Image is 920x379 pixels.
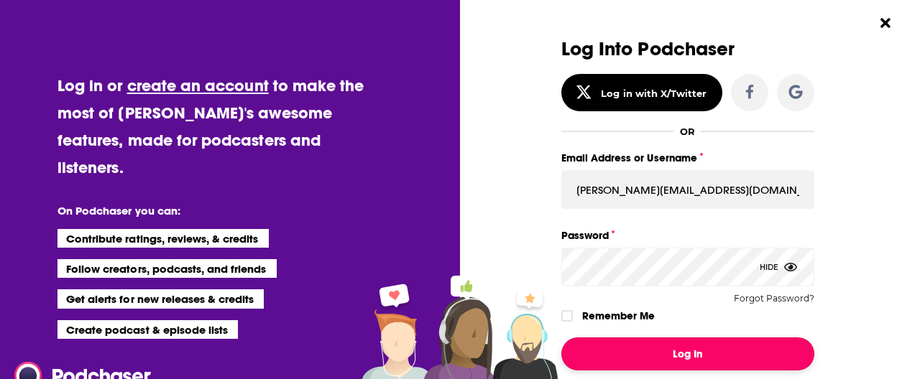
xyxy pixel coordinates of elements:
li: Follow creators, podcasts, and friends [57,259,277,278]
li: Create podcast & episode lists [57,320,238,339]
div: Log in with X/Twitter [601,88,707,99]
button: Close Button [872,9,899,37]
li: On Podchaser you can: [57,204,345,217]
button: Log in with X/Twitter [561,74,722,111]
a: create an account [127,75,269,95]
label: Remember Me [582,307,655,325]
label: Email Address or Username [561,149,814,167]
button: Forgot Password? [734,294,814,304]
li: Contribute ratings, reviews, & credits [57,229,269,248]
input: Email Address or Username [561,170,814,209]
div: OR [680,126,695,137]
label: Password [561,226,814,245]
li: Get alerts for new releases & credits [57,289,264,308]
div: Hide [760,248,797,286]
button: Log In [561,337,814,370]
h3: Log Into Podchaser [561,39,814,60]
